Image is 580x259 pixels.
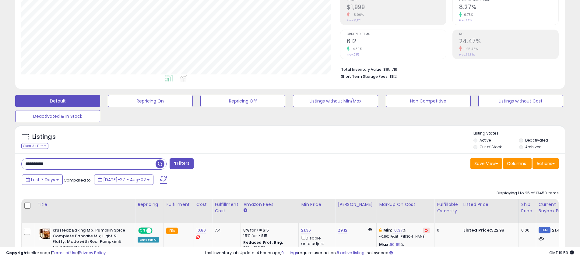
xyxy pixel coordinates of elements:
div: Fulfillable Quantity [437,201,458,214]
a: Privacy Policy [79,250,106,256]
span: Last 7 Days [31,177,55,183]
div: Markup on Cost [379,201,432,208]
small: FBA [166,228,178,234]
small: Amazon Fees. [243,208,247,213]
small: -8.06% [350,13,364,17]
h2: 612 [347,38,446,46]
button: Filters [170,158,193,169]
a: 21.36 [301,227,311,233]
button: Listings without Min/Max [293,95,378,107]
img: 51QbiOITLaL._SL40_.jpg [39,228,51,240]
div: Disable auto adjust min [301,235,330,252]
span: 2025-08-10 19:59 GMT [549,250,574,256]
li: $95,716 [341,65,554,73]
div: Amazon AI [138,237,159,243]
label: Deactivated [525,138,548,143]
span: Ordered Items [347,33,446,36]
p: -0.19% Profit [PERSON_NAME] [379,235,430,239]
div: Min Price [301,201,332,208]
span: $112 [389,74,397,79]
div: 8% for <= $15 [243,228,294,233]
button: Default [15,95,100,107]
h5: Listings [32,133,56,141]
div: 0 [437,228,456,233]
div: Ship Price [521,201,533,214]
span: 21.45 [552,227,562,233]
span: OFF [152,228,161,233]
small: Prev: 32.83% [459,53,475,56]
a: 8 active listings [337,250,367,256]
div: [PERSON_NAME] [338,201,374,208]
b: Total Inventory Value: [341,67,382,72]
small: -25.46% [462,47,478,51]
small: Prev: 535 [347,53,359,56]
small: FBM [539,227,550,233]
div: Clear All Filters [21,143,48,149]
h2: 8.27% [459,4,558,12]
span: Compared to: [64,177,92,183]
a: 29.12 [338,227,347,233]
div: Listed Price [463,201,516,208]
div: 0.00 [521,228,531,233]
div: Title [37,201,132,208]
div: Current Buybox Price [539,201,570,214]
label: Active [480,138,491,143]
small: Prev: $2,174 [347,19,361,22]
div: Amazon Fees [243,201,296,208]
th: The percentage added to the cost of goods (COGS) that forms the calculator for Min & Max prices. [377,199,434,223]
b: Min: [383,227,392,233]
button: Listings without Cost [478,95,563,107]
button: Non Competitive [386,95,471,107]
small: 14.39% [350,47,362,51]
label: Archived [525,144,542,149]
small: 0.73% [462,13,473,17]
button: Actions [533,158,559,169]
span: [DATE]-27 - Aug-02 [103,177,146,183]
div: $22.98 [463,228,514,233]
a: 10.80 [196,227,206,233]
div: Displaying 1 to 25 of 13450 items [497,190,559,196]
div: Cost [196,201,210,208]
small: Prev: 8.21% [459,19,472,22]
strong: Copyright [6,250,28,256]
button: Columns [503,158,532,169]
span: ROI [459,33,558,36]
label: Out of Stock [480,144,502,149]
a: 9 listings [281,250,298,256]
b: Listed Price: [463,227,491,233]
div: Repricing [138,201,161,208]
button: Last 7 Days [22,174,63,185]
button: [DATE]-27 - Aug-02 [94,174,153,185]
div: Last InventoryLab Update: 4 hours ago, require user action, not synced. [205,250,574,256]
div: 15% for > $15 [243,233,294,239]
a: -0.37 [392,227,402,233]
button: Save View [470,158,502,169]
button: Repricing On [108,95,193,107]
div: Fulfillment Cost [215,201,238,214]
div: % [379,228,430,239]
b: Reduced Prof. Rng. [243,240,283,245]
b: Krusteaz Baking Mix, Pumpkin Spice Complete Pancake Mix, Light & Fluffy, Made with Real Pumpkin &... [53,228,127,257]
button: Deactivated & In Stock [15,110,100,122]
span: Columns [507,160,526,167]
div: seller snap | | [6,250,106,256]
p: Listing States: [473,131,565,136]
button: Repricing Off [200,95,285,107]
h2: 24.47% [459,38,558,46]
b: Short Term Storage Fees: [341,74,388,79]
a: Terms of Use [52,250,78,256]
div: 7.4 [215,228,236,233]
span: ON [139,228,146,233]
h2: $1,999 [347,4,446,12]
div: Fulfillment [166,201,191,208]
